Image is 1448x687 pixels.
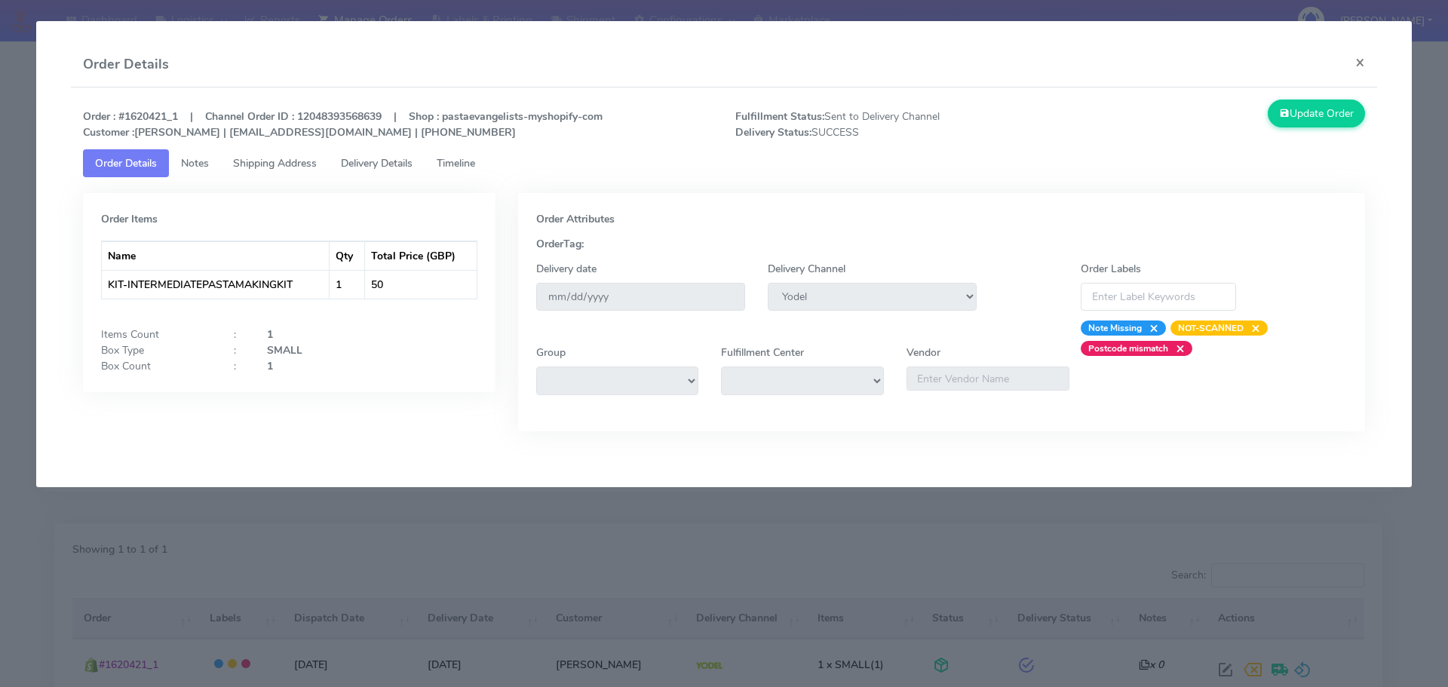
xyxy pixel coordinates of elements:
th: Name [102,241,330,270]
button: Update Order [1268,100,1366,127]
span: × [1142,320,1158,336]
span: Timeline [437,156,475,170]
input: Enter Label Keywords [1081,283,1236,311]
div: : [222,342,256,358]
span: Delivery Details [341,156,413,170]
label: Delivery Channel [768,261,845,277]
td: KIT-INTERMEDIATEPASTAMAKINGKIT [102,270,330,299]
div: : [222,327,256,342]
td: 50 [365,270,477,299]
strong: Order : #1620421_1 | Channel Order ID : 12048393568639 | Shop : pastaevangelists-myshopify-com [P... [83,109,603,140]
strong: Note Missing [1088,322,1142,334]
th: Qty [330,241,364,270]
strong: SMALL [267,343,302,357]
label: Vendor [907,345,940,360]
span: × [1244,320,1260,336]
button: Close [1343,42,1377,82]
input: Enter Vendor Name [907,367,1069,391]
td: 1 [330,270,364,299]
label: Order Labels [1081,261,1141,277]
th: Total Price (GBP) [365,241,477,270]
strong: 1 [267,327,273,342]
strong: Postcode mismatch [1088,342,1168,354]
span: Shipping Address [233,156,317,170]
span: Order Details [95,156,157,170]
strong: 1 [267,359,273,373]
label: Delivery date [536,261,597,277]
span: Notes [181,156,209,170]
h4: Order Details [83,54,169,75]
strong: Order Attributes [536,212,615,226]
strong: Fulfillment Status: [735,109,824,124]
div: Items Count [90,327,222,342]
span: Sent to Delivery Channel SUCCESS [724,109,1051,140]
strong: OrderTag: [536,237,584,251]
strong: NOT-SCANNED [1178,322,1244,334]
ul: Tabs [83,149,1366,177]
strong: Customer : [83,125,134,140]
strong: Order Items [101,212,158,226]
strong: Delivery Status: [735,125,811,140]
div: Box Type [90,342,222,358]
span: × [1168,341,1185,356]
div: Box Count [90,358,222,374]
div: : [222,358,256,374]
label: Group [536,345,566,360]
label: Fulfillment Center [721,345,804,360]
